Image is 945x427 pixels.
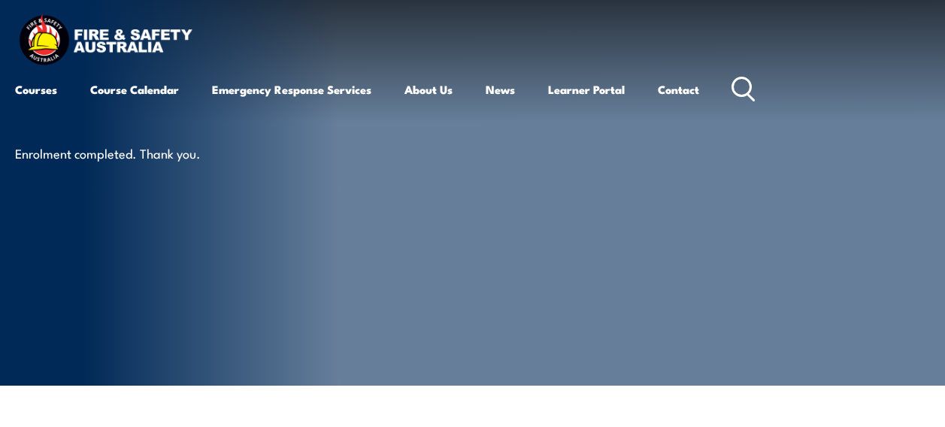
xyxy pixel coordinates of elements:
[486,71,515,108] a: News
[658,71,699,108] a: Contact
[548,71,625,108] a: Learner Portal
[90,71,179,108] a: Course Calendar
[15,71,57,108] a: Courses
[212,71,371,108] a: Emergency Response Services
[404,71,453,108] a: About Us
[15,144,289,162] p: Enrolment completed. Thank you.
